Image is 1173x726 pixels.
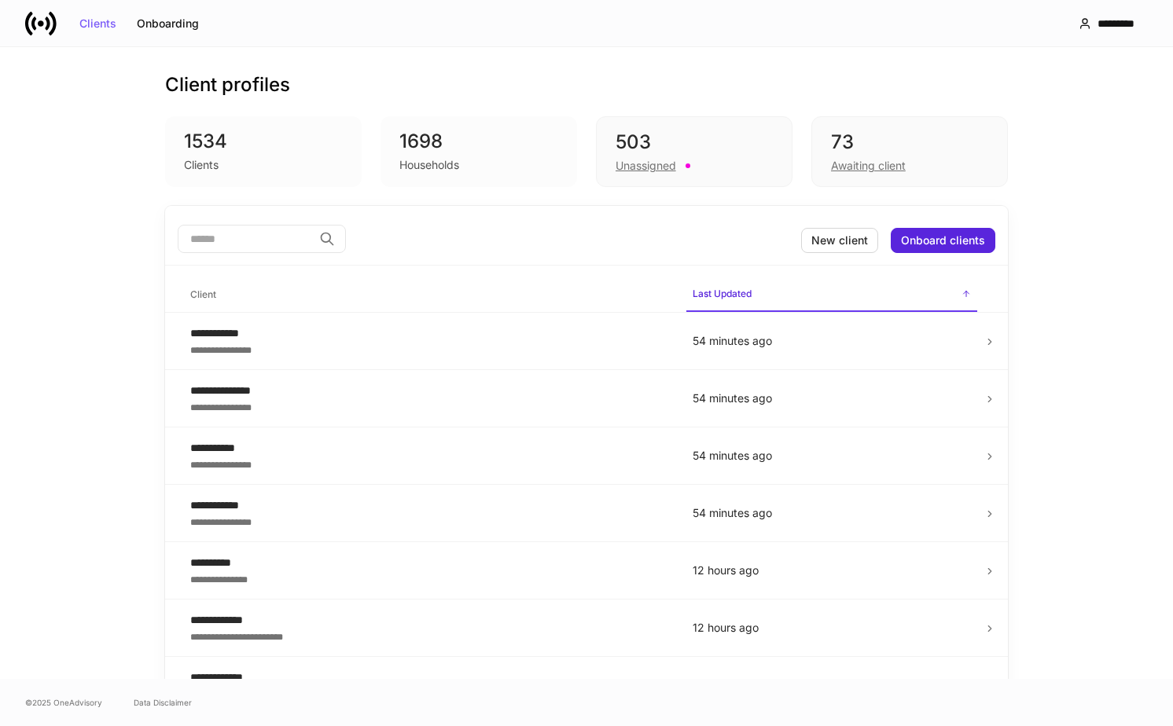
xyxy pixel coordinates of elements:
p: 12 hours ago [693,620,971,636]
a: Data Disclaimer [134,696,192,709]
div: 73Awaiting client [811,116,1008,187]
p: 54 minutes ago [693,390,971,406]
p: 54 minutes ago [693,448,971,464]
p: 54 minutes ago [693,505,971,521]
div: Clients [79,18,116,29]
p: 54 minutes ago [693,333,971,349]
button: Onboarding [127,11,209,36]
p: 12 hours ago [693,563,971,578]
button: Onboard clients [891,228,995,253]
div: 503Unassigned [596,116,792,187]
div: 1534 [184,129,343,154]
div: Awaiting client [831,158,906,174]
button: Clients [69,11,127,36]
div: 1698 [399,129,558,154]
p: 12 hours ago [693,677,971,693]
div: Onboard clients [901,235,985,246]
h3: Client profiles [165,72,290,97]
div: Clients [184,157,219,173]
span: © 2025 OneAdvisory [25,696,102,709]
h6: Last Updated [693,286,752,301]
div: 73 [831,130,988,155]
div: Unassigned [616,158,676,174]
button: New client [801,228,878,253]
div: Onboarding [137,18,199,29]
span: Last Updated [686,278,977,312]
div: New client [811,235,868,246]
div: Households [399,157,459,173]
h6: Client [190,287,216,302]
div: 503 [616,130,773,155]
span: Client [184,279,674,311]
